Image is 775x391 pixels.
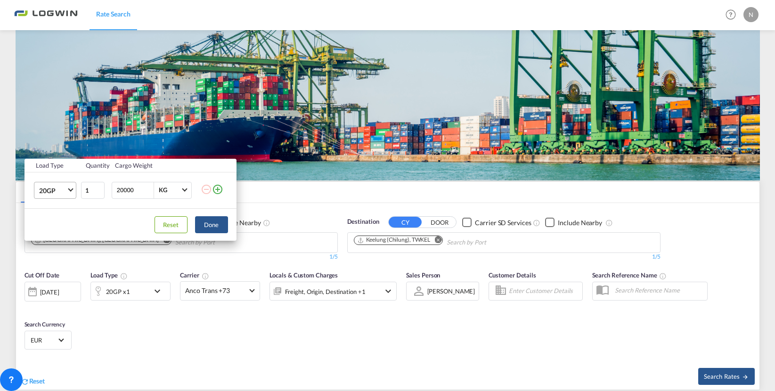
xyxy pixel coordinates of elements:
button: Done [195,216,228,233]
div: KG [159,186,167,194]
th: Load Type [24,159,81,172]
button: Reset [155,216,188,233]
div: Cargo Weight [115,161,195,170]
md-icon: icon-plus-circle-outline [212,184,223,195]
md-select: Choose: 20GP [34,182,76,199]
md-icon: icon-minus-circle-outline [201,184,212,195]
span: 20GP [39,186,66,195]
th: Quantity [80,159,109,172]
input: Qty [81,182,105,199]
input: Enter Weight [116,182,154,198]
